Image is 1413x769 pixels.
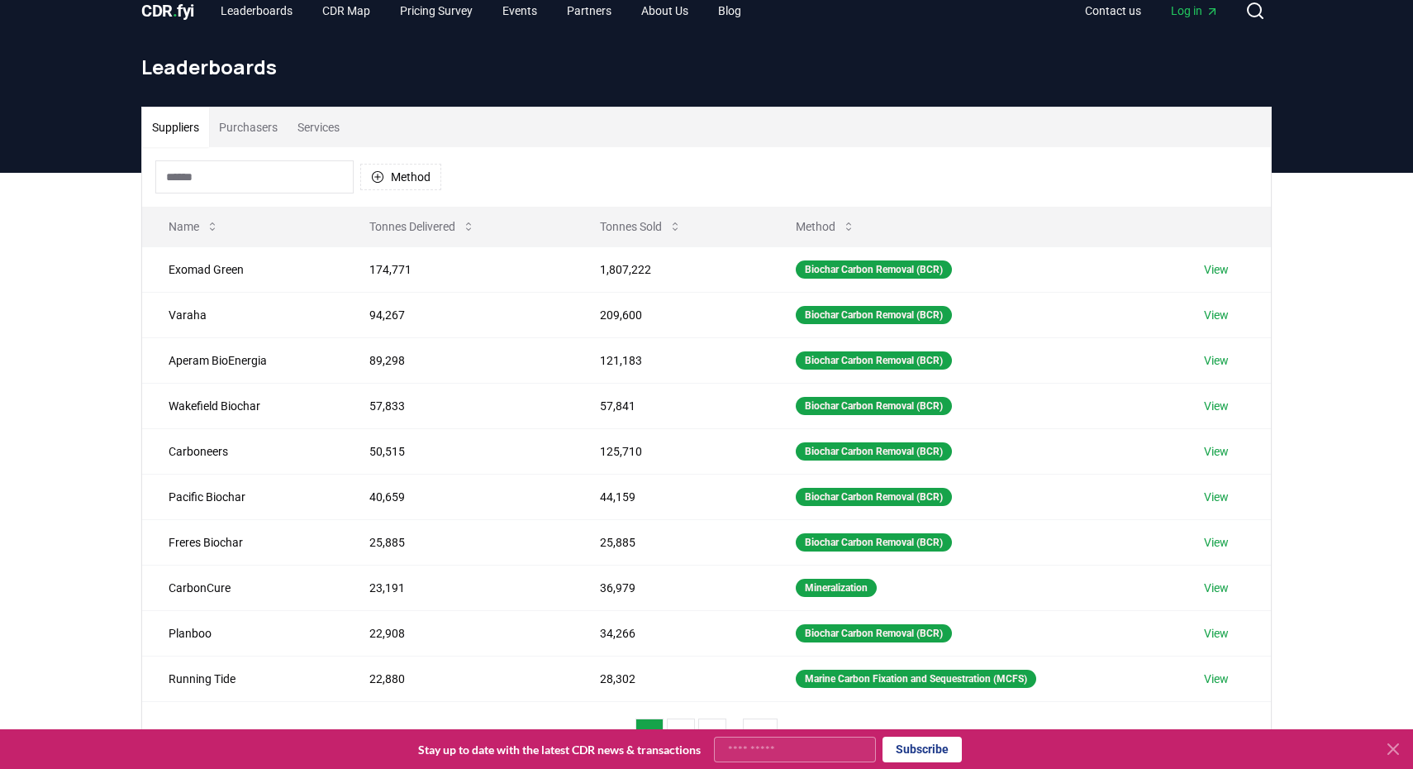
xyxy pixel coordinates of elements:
[1204,261,1229,278] a: View
[142,337,343,383] td: Aperam BioEnergia
[1204,443,1229,460] a: View
[1204,580,1229,596] a: View
[573,246,769,292] td: 1,807,222
[141,1,194,21] span: CDR fyi
[343,565,573,610] td: 23,191
[781,719,809,752] button: next page
[343,337,573,383] td: 89,298
[796,624,952,642] div: Biochar Carbon Removal (BCR)
[743,719,778,752] button: 21
[343,474,573,519] td: 40,659
[1171,2,1219,19] span: Log in
[667,719,695,752] button: 2
[343,656,573,701] td: 22,880
[796,442,952,461] div: Biochar Carbon Removal (BCR)
[573,519,769,565] td: 25,885
[1204,352,1229,369] a: View
[573,565,769,610] td: 36,979
[142,474,343,519] td: Pacific Biochar
[796,260,952,279] div: Biochar Carbon Removal (BCR)
[209,107,288,147] button: Purchasers
[587,210,695,243] button: Tonnes Sold
[343,519,573,565] td: 25,885
[142,656,343,701] td: Running Tide
[142,292,343,337] td: Varaha
[343,292,573,337] td: 94,267
[573,337,769,383] td: 121,183
[356,210,488,243] button: Tonnes Delivered
[142,519,343,565] td: Freres Biochar
[142,565,343,610] td: CarbonCure
[142,428,343,474] td: Carboneers
[573,292,769,337] td: 209,600
[635,719,664,752] button: 1
[796,579,877,597] div: Mineralization
[1204,489,1229,505] a: View
[360,164,441,190] button: Method
[796,488,952,506] div: Biochar Carbon Removal (BCR)
[155,210,232,243] button: Name
[142,246,343,292] td: Exomad Green
[783,210,868,243] button: Method
[141,54,1272,80] h1: Leaderboards
[573,428,769,474] td: 125,710
[343,428,573,474] td: 50,515
[796,351,952,370] div: Biochar Carbon Removal (BCR)
[343,383,573,428] td: 57,833
[1204,671,1229,687] a: View
[343,246,573,292] td: 174,771
[698,719,726,752] button: 3
[573,383,769,428] td: 57,841
[173,1,178,21] span: .
[796,670,1036,688] div: Marine Carbon Fixation and Sequestration (MCFS)
[142,383,343,428] td: Wakefield Biochar
[288,107,350,147] button: Services
[573,474,769,519] td: 44,159
[1204,534,1229,551] a: View
[343,610,573,656] td: 22,908
[573,656,769,701] td: 28,302
[796,397,952,415] div: Biochar Carbon Removal (BCR)
[796,306,952,324] div: Biochar Carbon Removal (BCR)
[142,107,209,147] button: Suppliers
[142,610,343,656] td: Planboo
[730,725,740,745] li: ...
[1204,625,1229,642] a: View
[796,533,952,552] div: Biochar Carbon Removal (BCR)
[1204,398,1229,414] a: View
[573,610,769,656] td: 34,266
[1204,307,1229,323] a: View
